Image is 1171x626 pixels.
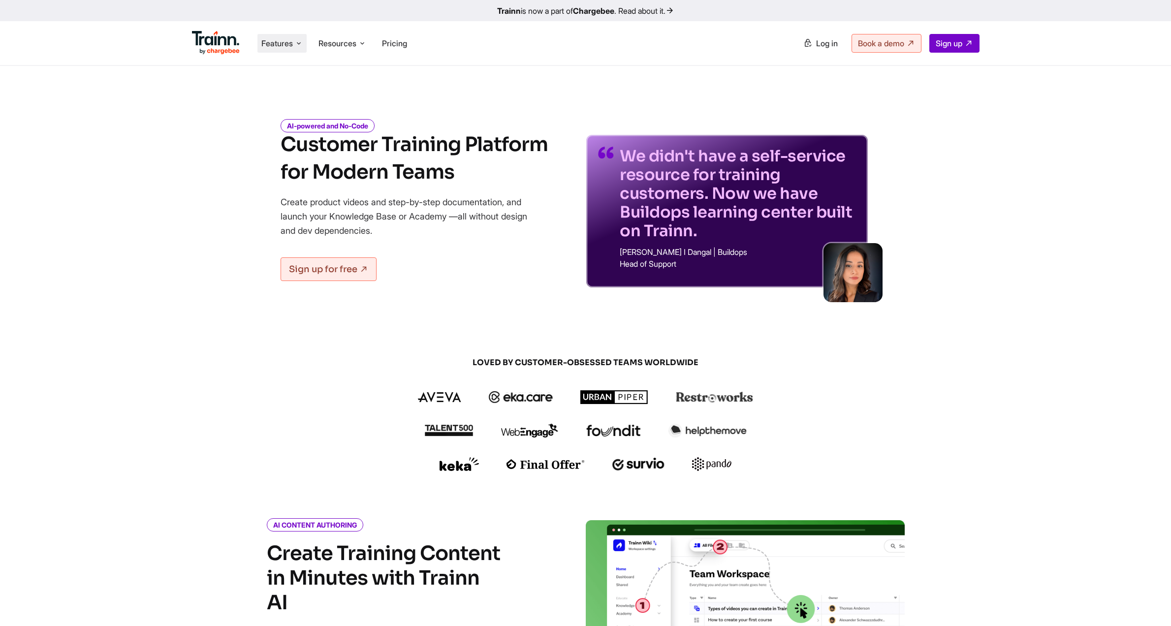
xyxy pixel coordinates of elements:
img: talent500 logo [424,424,474,437]
img: foundit logo [586,425,641,437]
a: Sign up [929,34,980,53]
b: Chargebee [573,6,614,16]
i: AI CONTENT AUTHORING [267,518,363,532]
img: sabina-buildops.d2e8138.png [823,243,883,302]
iframe: Chat Widget [1122,579,1171,626]
span: Log in [816,38,838,48]
h1: Customer Training Platform for Modern Teams [281,131,548,186]
span: Resources [318,38,356,49]
img: finaloffer logo [506,459,585,469]
img: quotes-purple.41a7099.svg [598,147,614,158]
p: Create product videos and step-by-step documentation, and launch your Knowledge Base or Academy —... [281,195,541,238]
span: Features [261,38,293,49]
img: urbanpiper logo [580,390,648,404]
img: restroworks logo [676,392,753,403]
img: ekacare logo [489,391,553,403]
b: Trainn [497,6,521,16]
a: Pricing [382,38,407,48]
img: webengage logo [501,424,558,438]
a: Sign up for free [281,257,377,281]
h4: Create Training Content in Minutes with Trainn AI [267,541,503,615]
img: aveva logo [418,392,461,402]
img: Trainn Logo [192,31,240,55]
p: [PERSON_NAME] I Dangal | Buildops [620,248,856,256]
i: AI-powered and No-Code [281,119,375,132]
a: Book a demo [852,34,921,53]
img: pando logo [692,457,731,471]
p: Head of Support [620,260,856,268]
img: survio logo [612,458,665,470]
a: Log in [797,34,844,52]
p: We didn't have a self-service resource for training customers. Now we have Buildops learning cent... [620,147,856,240]
span: LOVED BY CUSTOMER-OBSESSED TEAMS WORLDWIDE [349,357,822,368]
img: helpthemove logo [668,424,747,438]
span: Sign up [936,38,962,48]
span: Book a demo [858,38,904,48]
img: keka logo [440,457,479,471]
